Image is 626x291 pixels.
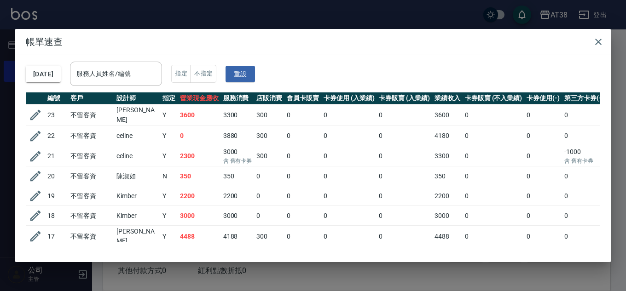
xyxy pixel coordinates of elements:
td: 陳淑如 [114,166,160,186]
td: 4488 [178,226,221,247]
td: 4180 [432,126,463,146]
td: 0 [321,206,377,226]
td: 不留客資 [68,126,114,146]
td: 0 [377,146,432,166]
td: 0 [377,206,432,226]
td: 3300 [221,104,255,126]
td: 2200 [432,186,463,206]
td: 3000 [178,206,221,226]
td: 350 [178,166,221,186]
td: 0 [284,126,321,146]
th: 卡券使用 (入業績) [321,92,377,104]
td: 3300 [432,146,463,166]
td: [PERSON_NAME] [114,104,160,126]
td: 0 [321,186,377,206]
td: Kimber [114,186,160,206]
td: 0 [284,104,321,126]
td: 0 [463,186,524,206]
td: 0 [524,206,562,226]
td: 0 [524,146,562,166]
td: Y [160,226,178,247]
td: 0 [284,226,321,247]
td: 不留客資 [68,186,114,206]
td: 不留客資 [68,166,114,186]
td: 17 [45,226,68,247]
td: 0 [463,126,524,146]
td: Y [160,126,178,146]
td: celine [114,126,160,146]
td: 0 [463,166,524,186]
button: 不指定 [191,65,216,83]
td: 350 [221,166,255,186]
td: 300 [254,146,284,166]
th: 編號 [45,92,68,104]
td: 0 [321,104,377,126]
td: 18 [45,206,68,226]
th: 營業現金應收 [178,92,221,104]
p: 含 舊有卡券 [564,157,604,165]
td: 0 [524,104,562,126]
td: 2200 [221,186,255,206]
td: 2200 [178,186,221,206]
td: 3600 [178,104,221,126]
td: 19 [45,186,68,206]
th: 客戶 [68,92,114,104]
td: 0 [524,186,562,206]
td: 0 [562,166,606,186]
td: 0 [377,186,432,206]
td: 0 [284,186,321,206]
td: 0 [321,226,377,247]
td: 3000 [221,206,255,226]
th: 第三方卡券(-) [562,92,606,104]
td: 0 [562,126,606,146]
td: 0 [524,166,562,186]
td: 不留客資 [68,226,114,247]
td: 4488 [432,226,463,247]
td: N [160,166,178,186]
td: 3880 [221,126,255,146]
td: 0 [284,146,321,166]
td: 不留客資 [68,146,114,166]
td: 0 [562,206,606,226]
th: 會員卡販賣 [284,92,321,104]
th: 卡券使用(-) [524,92,562,104]
td: Y [160,104,178,126]
th: 卡券販賣 (入業績) [377,92,432,104]
td: 21 [45,146,68,166]
td: 0 [178,126,221,146]
td: 3000 [432,206,463,226]
th: 指定 [160,92,178,104]
td: 3000 [221,146,255,166]
td: 0 [284,166,321,186]
td: Kimber [114,206,160,226]
td: 0 [463,226,524,247]
h2: 帳單速查 [15,29,611,55]
td: [PERSON_NAME] [114,226,160,247]
td: Y [160,206,178,226]
td: 0 [562,226,606,247]
td: 0 [254,166,284,186]
td: 300 [254,104,284,126]
td: 4188 [221,226,255,247]
td: 0 [284,206,321,226]
td: 不留客資 [68,206,114,226]
td: 0 [321,166,377,186]
td: 3600 [432,104,463,126]
td: 0 [321,126,377,146]
td: 350 [432,166,463,186]
td: 2300 [178,146,221,166]
th: 業績收入 [432,92,463,104]
td: 0 [524,226,562,247]
th: 卡券販賣 (不入業績) [463,92,524,104]
td: celine [114,146,160,166]
td: 0 [463,146,524,166]
td: 0 [562,104,606,126]
p: 含 舊有卡券 [223,157,252,165]
td: 不留客資 [68,104,114,126]
td: -1000 [562,146,606,166]
th: 設計師 [114,92,160,104]
td: 23 [45,104,68,126]
td: 0 [562,186,606,206]
td: 0 [321,146,377,166]
td: 300 [254,226,284,247]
